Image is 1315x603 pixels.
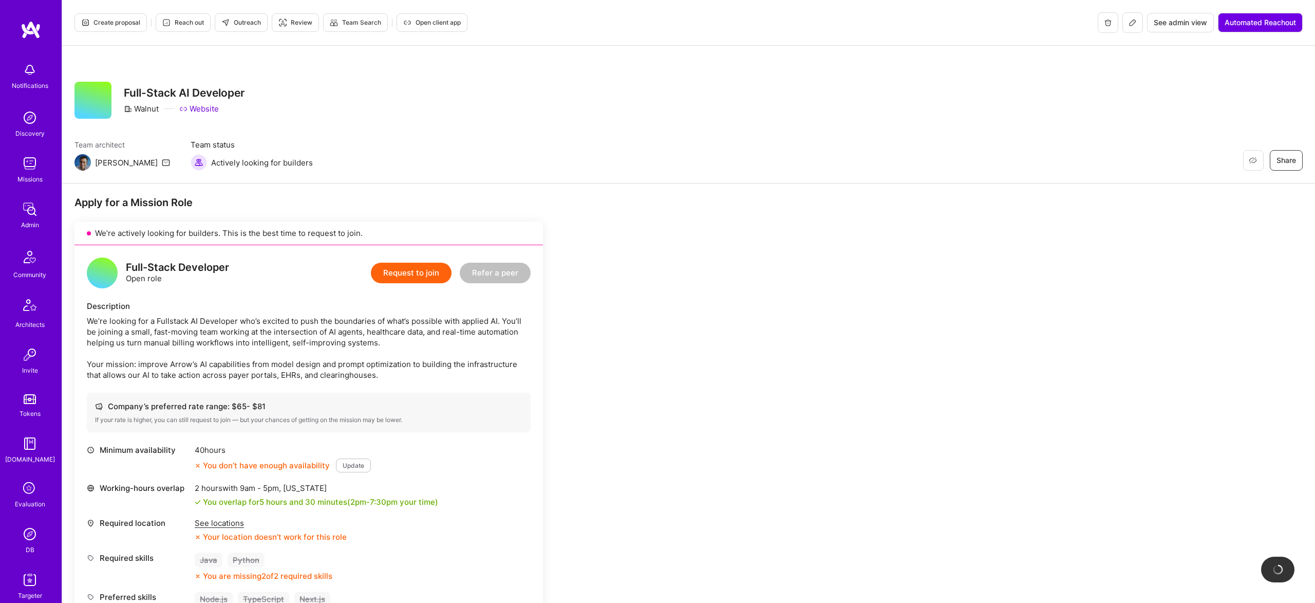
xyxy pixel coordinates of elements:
[1147,13,1214,32] button: See admin view
[272,13,319,32] button: Review
[20,153,40,174] img: teamwork
[371,263,452,283] button: Request to join
[95,403,103,410] i: icon Cash
[124,86,245,99] h3: Full-Stack AI Developer
[87,518,190,528] div: Required location
[87,445,190,455] div: Minimum availability
[126,262,229,273] div: Full-Stack Developer
[20,199,40,220] img: admin teamwork
[74,196,543,209] div: Apply for a Mission Role
[74,222,543,245] div: We’re actively looking for builders. This is the best time to request to join.
[87,484,95,492] i: icon World
[15,128,45,139] div: Discovery
[203,571,332,581] div: You are missing 2 of 2 required skills
[95,157,158,168] div: [PERSON_NAME]
[15,319,45,330] div: Architects
[20,479,40,499] i: icon SelectionTeam
[203,497,438,507] div: You overlap for 5 hours and 30 minutes ( your time)
[20,408,41,419] div: Tokens
[87,593,95,601] i: icon Tag
[1218,13,1303,32] button: Automated Reachout
[221,18,261,27] span: Outreach
[460,263,531,283] button: Refer a peer
[20,570,40,590] img: Skill Targeter
[228,553,265,568] div: Python
[195,499,201,505] i: icon Check
[81,19,89,27] i: icon Proposal
[12,80,48,91] div: Notifications
[20,433,40,454] img: guide book
[15,499,45,509] div: Evaluation
[124,103,159,114] div: Walnut
[336,459,371,472] button: Update
[195,534,201,540] i: icon CloseOrange
[74,139,170,150] span: Team architect
[1271,562,1285,577] img: loading
[17,295,42,319] img: Architects
[13,269,46,280] div: Community
[278,19,287,27] i: icon Targeter
[195,460,330,471] div: You don’t have enough availability
[162,18,204,27] span: Reach out
[195,518,347,528] div: See locations
[21,21,41,39] img: logo
[191,154,207,171] img: Actively looking for builders
[87,316,531,380] div: We’re looking for a Fullstack AI Developer who’s excited to push the boundaries of what’s possibl...
[17,245,42,269] img: Community
[87,519,95,527] i: icon Location
[1154,17,1207,28] span: See admin view
[18,590,42,601] div: Targeter
[20,524,40,544] img: Admin Search
[1249,156,1257,165] i: icon EyeClosed
[403,18,461,27] span: Open client app
[238,483,283,493] span: 9am - 5pm ,
[195,532,347,542] div: Your location doesn’t work for this role
[211,157,313,168] span: Actively looking for builders
[215,13,268,32] button: Outreach
[350,497,398,507] span: 2pm - 7:30pm
[179,103,219,114] a: Website
[195,445,371,455] div: 40 hours
[87,301,531,312] div: Description
[330,18,381,27] span: Team Search
[20,107,40,128] img: discovery
[124,105,132,113] i: icon CompanyGray
[95,416,522,424] div: If your rate is higher, you can still request to join — but your chances of getting on the missio...
[74,13,147,32] button: Create proposal
[278,18,312,27] span: Review
[26,544,34,555] div: DB
[21,220,39,230] div: Admin
[22,365,38,376] div: Invite
[195,573,201,579] i: icon CloseOrange
[74,154,91,171] img: Team Architect
[87,554,95,562] i: icon Tag
[195,553,222,568] div: Java
[1225,17,1296,28] span: Automated Reachout
[195,483,438,494] div: 2 hours with [US_STATE]
[156,13,211,32] button: Reach out
[1276,155,1296,166] span: Share
[397,13,467,32] button: Open client app
[1270,150,1303,171] button: Share
[195,463,201,469] i: icon CloseOrange
[87,483,190,494] div: Working-hours overlap
[17,174,43,185] div: Missions
[24,394,36,404] img: tokens
[95,401,522,412] div: Company’s preferred rate range: $ 65 - $ 81
[81,18,140,27] span: Create proposal
[87,446,95,454] i: icon Clock
[162,158,170,167] i: icon Mail
[20,60,40,80] img: bell
[20,344,40,365] img: Invite
[323,13,388,32] button: Team Search
[191,139,313,150] span: Team status
[87,553,190,563] div: Required skills
[87,592,190,602] div: Preferred skills
[5,454,55,465] div: [DOMAIN_NAME]
[126,262,229,284] div: Open role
